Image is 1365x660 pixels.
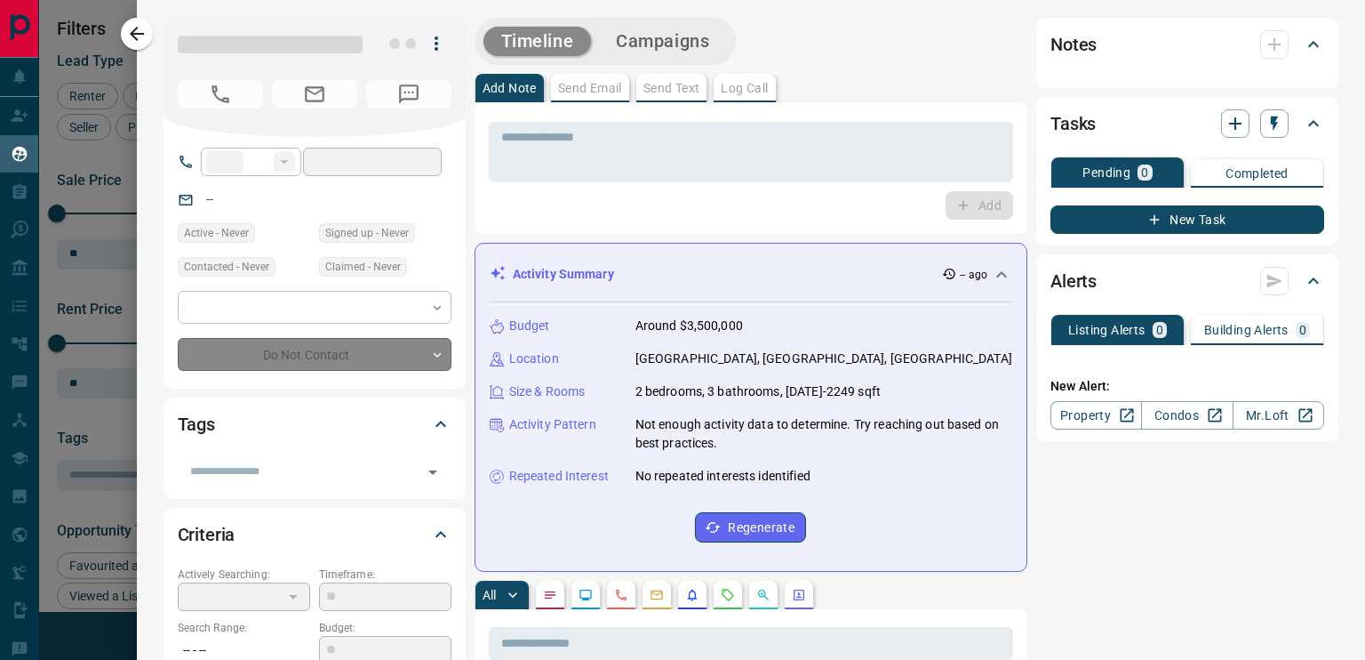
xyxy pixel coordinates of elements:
span: Active - Never [184,224,249,242]
svg: Calls [614,588,628,602]
p: Not enough activity data to determine. Try reaching out based on best practices. [635,415,1012,453]
button: New Task [1050,205,1324,234]
a: Condos [1141,401,1233,430]
h2: Tasks [1050,109,1096,138]
span: Contacted - Never [184,258,269,276]
div: Alerts [1050,260,1324,302]
div: Activity Summary-- ago [490,258,1012,291]
svg: Agent Actions [792,588,806,602]
p: Building Alerts [1204,324,1289,336]
svg: Emails [650,588,664,602]
a: Property [1050,401,1142,430]
a: -- [206,192,213,206]
div: Notes [1050,23,1324,66]
button: Open [420,460,445,485]
button: Timeline [483,27,592,56]
h2: Tags [178,410,215,439]
h2: Criteria [178,520,235,549]
p: Listing Alerts [1068,324,1145,336]
a: Mr.Loft [1233,401,1324,430]
h2: Alerts [1050,267,1097,295]
span: Signed up - Never [325,224,409,242]
p: 0 [1299,324,1306,336]
p: Pending [1082,166,1130,179]
p: Timeframe: [319,567,451,583]
svg: Listing Alerts [685,588,699,602]
p: New Alert: [1050,377,1324,396]
p: Add Note [483,82,537,94]
span: Claimed - Never [325,258,401,276]
p: All [483,589,497,601]
p: 0 [1156,324,1163,336]
svg: Opportunities [756,588,770,602]
div: Tasks [1050,102,1324,145]
p: Actively Searching: [178,567,310,583]
p: Budget: [319,620,451,636]
p: Repeated Interest [509,467,609,486]
span: No Number [366,80,451,109]
p: Activity Pattern [509,415,596,434]
p: No repeated interests identified [635,467,810,486]
p: Location [509,350,559,368]
p: Completed [1225,167,1289,180]
p: 0 [1141,166,1148,179]
svg: Requests [721,588,735,602]
span: No Number [178,80,263,109]
h2: Notes [1050,30,1097,59]
p: -- ago [960,267,987,283]
p: Activity Summary [513,265,614,284]
p: Budget [509,317,550,335]
button: Regenerate [695,512,806,543]
p: Around $3,500,000 [635,317,743,335]
svg: Lead Browsing Activity [579,588,593,602]
p: Search Range: [178,620,310,636]
p: [GEOGRAPHIC_DATA], [GEOGRAPHIC_DATA], [GEOGRAPHIC_DATA] [635,350,1012,368]
div: Criteria [178,513,451,556]
svg: Notes [543,588,557,602]
div: Tags [178,403,451,446]
span: No Email [272,80,357,109]
div: Do Not Contact [178,338,451,371]
button: Campaigns [598,27,727,56]
p: Size & Rooms [509,382,586,401]
p: 2 bedrooms, 3 bathrooms, [DATE]-2249 sqft [635,382,881,401]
